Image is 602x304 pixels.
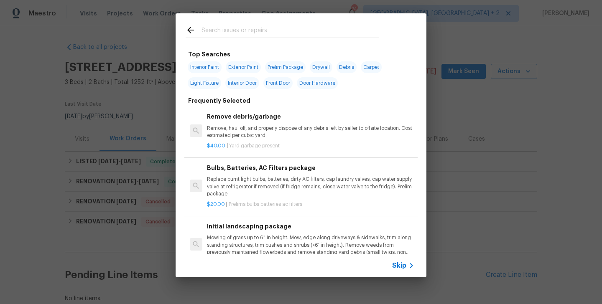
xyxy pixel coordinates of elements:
p: Replace burnt light bulbs, batteries, dirty AC filters, cap laundry valves, cap water supply valv... [207,176,414,197]
p: | [207,142,414,149]
span: Front Door [263,77,293,89]
h6: Bulbs, Batteries, AC Filters package [207,163,414,172]
span: Interior Door [225,77,259,89]
h6: Top Searches [188,50,230,59]
h6: Frequently Selected [188,96,250,105]
span: Prelim Package [265,61,306,73]
h6: Initial landscaping package [207,222,414,231]
span: $20.00 [207,202,225,207]
p: | [207,201,414,208]
span: Yard garbage present [229,143,280,148]
span: Interior Paint [188,61,222,73]
p: Mowing of grass up to 6" in height. Mow, edge along driveways & sidewalks, trim along standing st... [207,234,414,256]
p: Remove, haul off, and properly dispose of any debris left by seller to offsite location. Cost est... [207,125,414,139]
h6: Remove debris/garbage [207,112,414,121]
span: Drywall [310,61,332,73]
span: Prelims bulbs batteries ac filters [229,202,302,207]
span: Debris [337,61,357,73]
span: Light Fixture [188,77,221,89]
span: Exterior Paint [226,61,261,73]
span: Carpet [361,61,382,73]
input: Search issues or repairs [202,25,379,38]
span: Door Hardware [297,77,338,89]
span: $40.00 [207,143,225,148]
span: Skip [392,261,406,270]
